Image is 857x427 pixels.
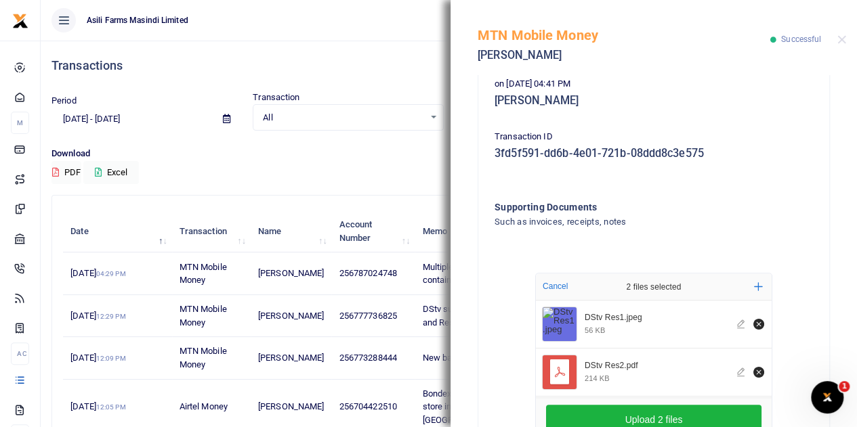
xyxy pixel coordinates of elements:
button: Close [837,35,846,44]
button: Remove file [751,365,766,380]
th: Date: activate to sort column descending [63,210,172,252]
button: Remove file [751,317,766,332]
span: [DATE] [70,268,125,278]
span: [DATE] [70,311,125,321]
button: Edit file DStv Res1.jpeg [734,317,749,332]
p: Download [51,147,846,161]
h5: [PERSON_NAME] [495,94,813,108]
iframe: Intercom live chat [811,381,843,413]
button: Add more files [749,277,768,296]
span: MTN Mobile Money [180,346,227,369]
li: M [11,112,29,134]
small: 12:05 PM [96,403,126,411]
img: logo-small [12,13,28,29]
span: [PERSON_NAME] [258,311,324,321]
div: DStv Res1.jpeg [585,313,729,323]
li: Ac [11,342,29,365]
span: MTN Mobile Money [180,304,227,328]
a: logo-small logo-large logo-large [12,15,28,25]
span: 256787024748 [339,268,397,278]
span: 1 [839,381,850,392]
small: 12:09 PM [96,355,126,362]
h5: 3fd5f591-dd6b-4e01-721b-08ddd8c3e575 [495,147,813,160]
button: PDF [51,161,81,184]
span: [PERSON_NAME] [258,353,324,363]
button: Edit file DStv Res2.pdf [734,365,749,380]
h5: [PERSON_NAME] [478,49,770,62]
label: Transaction [253,91,299,104]
input: select period [51,108,212,131]
span: New bathroom tap for Res3 [422,353,529,363]
span: [DATE] [70,401,125,411]
p: on [DATE] 04:41 PM [495,77,813,91]
span: [PERSON_NAME] [258,268,324,278]
p: Transaction ID [495,130,813,144]
small: 04:29 PM [96,270,126,277]
span: Asili Farms Masindi Limited [81,14,194,26]
div: 214 KB [585,374,610,383]
span: 256777736825 [339,311,397,321]
span: All [263,111,423,125]
h4: Supporting Documents [495,200,758,215]
h5: MTN Mobile Money [478,27,770,43]
span: 256773288444 [339,353,397,363]
th: Memo: activate to sort column ascending [415,210,541,252]
th: Account Number: activate to sort column ascending [331,210,415,252]
span: Airtel Money [180,401,228,411]
button: Excel [83,161,139,184]
h4: Transactions [51,58,846,73]
span: Successful [781,35,821,44]
div: DStv Res2.pdf [585,361,729,372]
span: Bondex 2tins to repair food store in [GEOGRAPHIC_DATA] site [422,388,526,425]
div: 2 files selected [596,273,711,300]
button: Cancel [539,277,572,295]
img: DStv Res1.jpeg [543,307,577,341]
th: Name: activate to sort column ascending [251,210,332,252]
small: 12:29 PM [96,313,126,320]
h4: Such as invoices, receipts, notes [495,215,758,229]
span: [PERSON_NAME] [258,401,324,411]
span: [DATE] [70,353,125,363]
th: Transaction: activate to sort column ascending [172,210,251,252]
span: DStv subscription for Res1 and Res2 for [DATE] [422,304,526,328]
span: Multiple ICD clearing container with corn headers [422,262,530,286]
div: 56 KB [585,325,605,335]
span: MTN Mobile Money [180,262,227,286]
label: Period [51,94,77,108]
span: 256704422510 [339,401,397,411]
